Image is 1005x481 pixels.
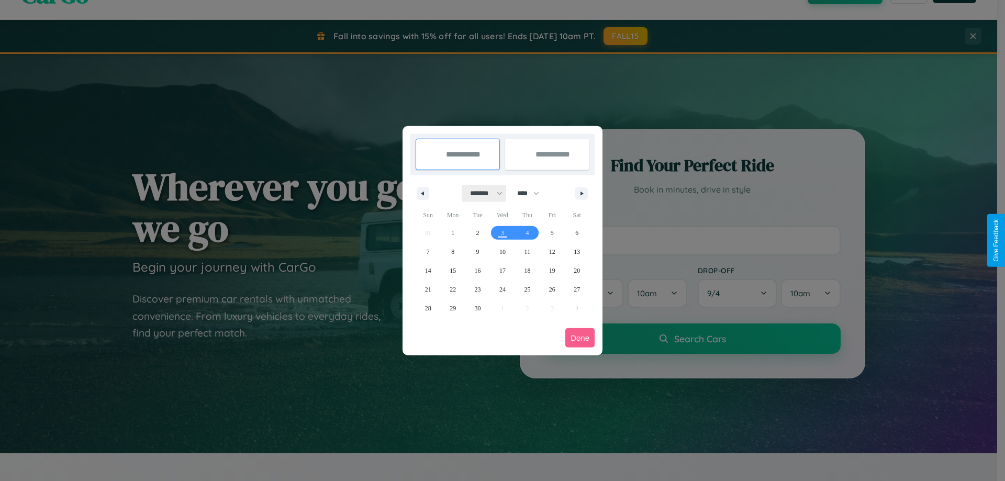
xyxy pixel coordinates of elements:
span: 20 [574,261,580,280]
button: 29 [440,299,465,318]
span: 19 [549,261,555,280]
button: 21 [416,280,440,299]
button: 8 [440,242,465,261]
span: 1 [451,223,454,242]
span: 18 [524,261,530,280]
span: Mon [440,207,465,223]
span: Fri [540,207,564,223]
span: Sun [416,207,440,223]
button: 1 [440,223,465,242]
button: 4 [515,223,540,242]
span: Sat [565,207,589,223]
button: 24 [490,280,515,299]
button: 23 [465,280,490,299]
button: 12 [540,242,564,261]
span: 7 [427,242,430,261]
span: Thu [515,207,540,223]
button: 7 [416,242,440,261]
span: 28 [425,299,431,318]
span: 26 [549,280,555,299]
span: 23 [475,280,481,299]
button: 15 [440,261,465,280]
button: 26 [540,280,564,299]
span: 6 [575,223,578,242]
span: Tue [465,207,490,223]
button: 6 [565,223,589,242]
span: 10 [499,242,506,261]
button: 27 [565,280,589,299]
span: 27 [574,280,580,299]
span: 17 [499,261,506,280]
span: 21 [425,280,431,299]
span: 3 [501,223,504,242]
span: 24 [499,280,506,299]
span: 13 [574,242,580,261]
button: 3 [490,223,515,242]
button: 5 [540,223,564,242]
span: 12 [549,242,555,261]
button: 2 [465,223,490,242]
span: 4 [526,223,529,242]
button: 28 [416,299,440,318]
span: 8 [451,242,454,261]
button: Done [565,328,595,348]
span: 14 [425,261,431,280]
button: 13 [565,242,589,261]
span: 5 [551,223,554,242]
button: 30 [465,299,490,318]
span: Wed [490,207,515,223]
span: 16 [475,261,481,280]
button: 17 [490,261,515,280]
div: Give Feedback [992,219,1000,262]
span: 22 [450,280,456,299]
span: 11 [524,242,531,261]
button: 16 [465,261,490,280]
span: 25 [524,280,530,299]
span: 30 [475,299,481,318]
button: 20 [565,261,589,280]
button: 9 [465,242,490,261]
span: 9 [476,242,479,261]
span: 15 [450,261,456,280]
button: 22 [440,280,465,299]
span: 29 [450,299,456,318]
button: 19 [540,261,564,280]
button: 18 [515,261,540,280]
button: 10 [490,242,515,261]
button: 25 [515,280,540,299]
button: 11 [515,242,540,261]
button: 14 [416,261,440,280]
span: 2 [476,223,479,242]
